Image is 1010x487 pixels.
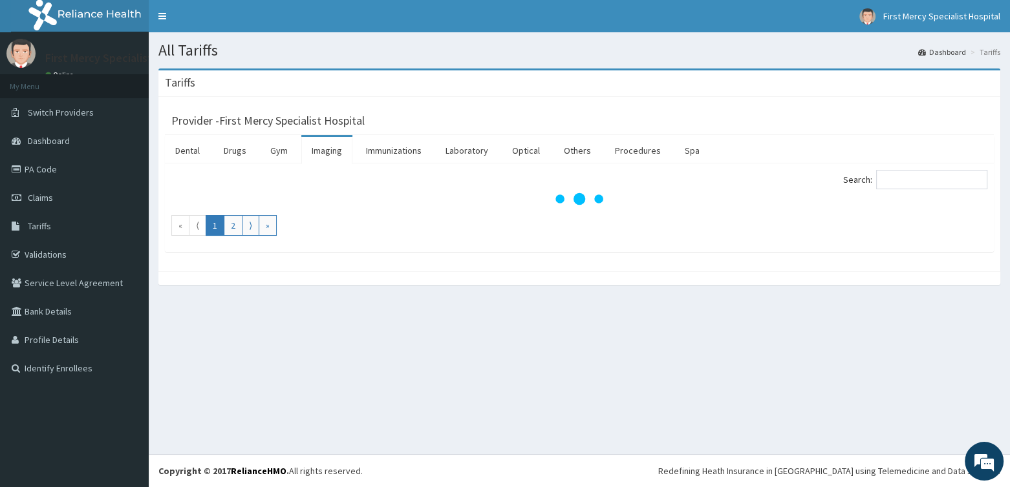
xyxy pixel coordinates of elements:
a: Go to page number 1 [206,215,224,236]
svg: audio-loading [553,173,605,225]
a: Imaging [301,137,352,164]
img: User Image [6,39,36,68]
a: Laboratory [435,137,499,164]
a: Go to page number 2 [224,215,242,236]
a: RelianceHMO [231,465,286,477]
a: Go to next page [242,215,259,236]
footer: All rights reserved. [149,454,1010,487]
strong: Copyright © 2017 . [158,465,289,477]
a: Go to previous page [189,215,206,236]
span: Claims [28,192,53,203]
input: Search: [876,170,987,189]
p: First Mercy Specialist Hospital [45,52,198,64]
a: Go to first page [171,215,189,236]
a: Procedures [605,137,671,164]
h1: All Tariffs [158,42,1000,59]
h3: Tariffs [165,77,195,88]
a: Go to last page [259,215,277,236]
a: Online [45,70,76,79]
a: Others [553,137,601,164]
li: Tariffs [967,47,1000,57]
label: Search: [843,170,987,189]
a: Drugs [213,137,257,164]
h3: Provider - First Mercy Specialist Hospital [171,115,365,127]
span: First Mercy Specialist Hospital [883,10,1000,22]
a: Optical [502,137,550,164]
span: Switch Providers [28,107,94,118]
a: Dashboard [918,47,966,57]
span: Tariffs [28,220,51,232]
img: User Image [859,8,876,25]
a: Immunizations [356,137,432,164]
span: Dashboard [28,135,70,147]
a: Dental [165,137,210,164]
a: Gym [260,137,298,164]
div: Redefining Heath Insurance in [GEOGRAPHIC_DATA] using Telemedicine and Data Science! [658,464,1000,477]
a: Spa [674,137,710,164]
